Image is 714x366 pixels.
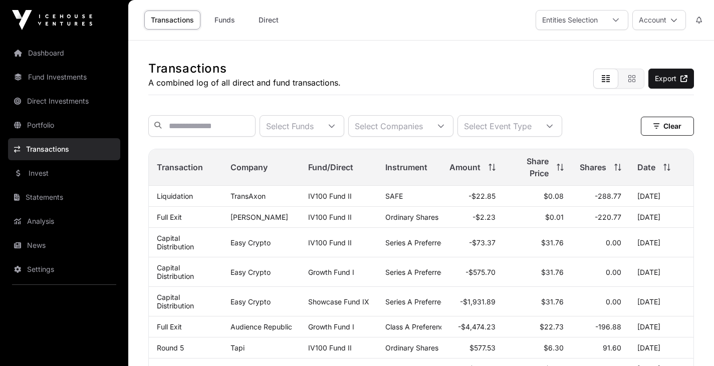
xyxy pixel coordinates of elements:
img: Icehouse Ventures Logo [12,10,92,30]
span: Fund/Direct [308,161,353,173]
td: -$575.70 [441,257,504,287]
a: TransAxon [230,192,266,200]
span: Class A Preference Shares [385,322,472,331]
p: A combined log of all direct and fund transactions. [148,77,341,89]
a: Direct Investments [8,90,120,112]
a: Tapi [230,343,245,352]
span: Share Price [512,155,549,179]
a: Easy Crypto [230,238,271,247]
span: Company [230,161,268,173]
a: News [8,234,120,256]
a: Audience Republic [230,322,292,331]
div: Select Companies [349,116,429,136]
td: [DATE] [629,228,693,257]
a: Transactions [8,138,120,160]
span: -288.77 [595,192,621,200]
td: -$73.37 [441,228,504,257]
a: Dashboard [8,42,120,64]
span: Series A Preferred Share [385,297,466,306]
a: Growth Fund I [308,268,354,276]
h1: Transactions [148,61,341,77]
span: $31.76 [541,297,564,306]
span: Ordinary Shares [385,213,438,221]
iframe: Chat Widget [664,318,714,366]
span: Date [637,161,655,173]
button: Clear [641,117,694,136]
a: Fund Investments [8,66,120,88]
a: IV100 Fund II [308,343,352,352]
a: Capital Distribution [157,234,194,251]
td: -$4,474.23 [441,316,504,337]
span: 91.60 [603,343,621,352]
span: -220.77 [595,213,621,221]
span: 0.00 [606,268,621,276]
td: [DATE] [629,287,693,316]
td: -$1,931.89 [441,287,504,316]
a: Export [648,69,694,89]
a: Easy Crypto [230,297,271,306]
span: Amount [449,161,481,173]
a: Statements [8,186,120,208]
a: Full Exit [157,322,182,331]
span: Instrument [385,161,427,173]
a: Growth Fund I [308,322,354,331]
span: $0.08 [544,192,564,200]
a: Round 5 [157,343,184,352]
span: Ordinary Shares [385,343,438,352]
td: [DATE] [629,207,693,228]
span: Series A Preferred Share [385,268,466,276]
a: Liquidation [157,192,193,200]
a: Portfolio [8,114,120,136]
span: 0.00 [606,297,621,306]
a: Direct [249,11,289,30]
a: Easy Crypto [230,268,271,276]
a: [PERSON_NAME] [230,213,288,221]
span: $22.73 [540,322,564,331]
a: Capital Distribution [157,263,194,280]
td: $577.53 [441,337,504,358]
span: $31.76 [541,268,564,276]
span: $31.76 [541,238,564,247]
div: Entities Selection [536,11,604,30]
a: Settings [8,258,120,280]
a: Analysis [8,210,120,232]
span: $6.30 [544,343,564,352]
td: [DATE] [629,316,693,337]
span: Transaction [157,161,203,173]
div: Select Funds [260,116,320,136]
span: $0.01 [545,213,564,221]
a: Capital Distribution [157,293,194,310]
span: Shares [580,161,606,173]
td: [DATE] [629,337,693,358]
a: Invest [8,162,120,184]
a: IV100 Fund II [308,213,352,221]
td: -$2.23 [441,207,504,228]
td: -$22.85 [441,186,504,207]
a: Funds [204,11,245,30]
span: -196.88 [595,322,621,331]
span: SAFE [385,192,403,200]
span: Series A Preferred Share [385,238,466,247]
div: Select Event Type [458,116,538,136]
button: Account [632,10,686,30]
td: [DATE] [629,257,693,287]
a: Showcase Fund IX [308,297,369,306]
a: IV100 Fund II [308,192,352,200]
span: 0.00 [606,238,621,247]
a: IV100 Fund II [308,238,352,247]
a: Transactions [144,11,200,30]
a: Full Exit [157,213,182,221]
td: [DATE] [629,186,693,207]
